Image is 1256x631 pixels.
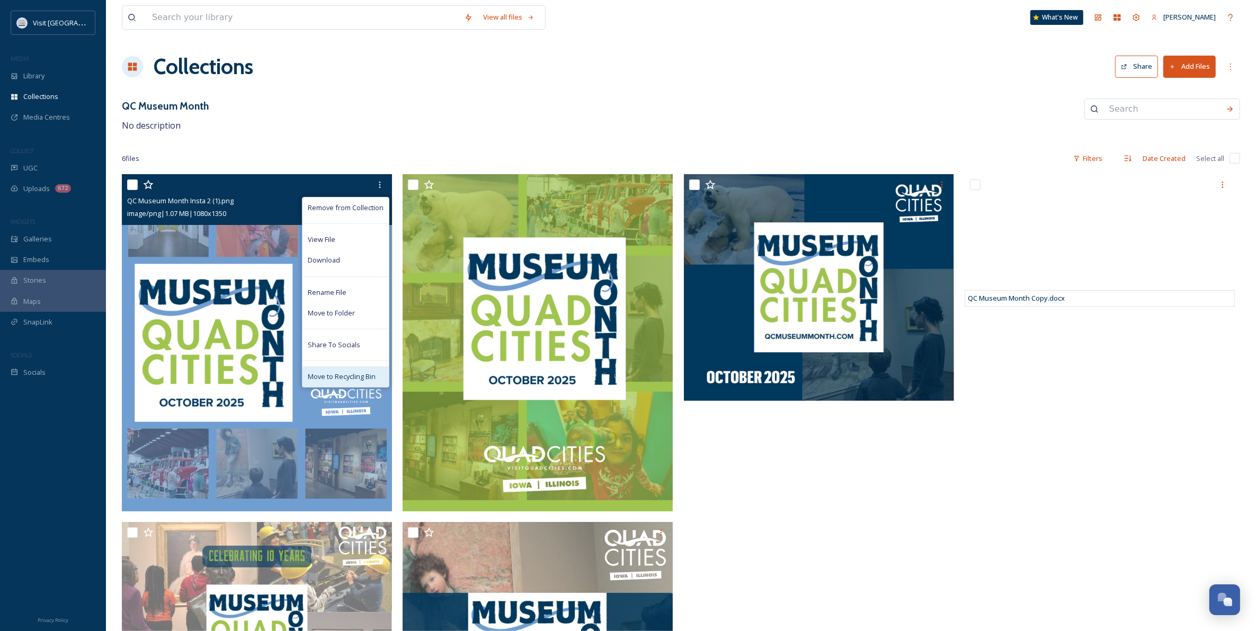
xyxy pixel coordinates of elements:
a: Privacy Policy [38,613,68,626]
span: View File [308,235,335,245]
iframe: msdoc-iframe [965,174,1235,307]
span: Galleries [23,234,52,244]
img: QC Museum Month FB 2 (2).png [684,174,954,401]
button: Add Files [1163,56,1216,77]
span: Remove from Collection [308,203,384,213]
span: Media Centres [23,112,70,122]
input: Search [1104,97,1221,121]
span: QC Museum Month Copy.docx [968,293,1065,303]
h3: QC Museum Month [122,98,209,114]
span: QC Museum Month Insta 2 (1).png [127,196,234,205]
span: No description [122,120,181,131]
span: image/png | 1.07 MB | 1080 x 1350 [127,209,226,218]
a: [PERSON_NAME] [1146,7,1221,28]
a: What's New [1030,10,1083,25]
span: Share To Socials [308,340,360,350]
span: Embeds [23,255,49,265]
span: Socials [23,367,46,377]
a: View all files [478,7,540,28]
span: Move to Recycling Bin [308,372,376,382]
img: QC Museum Month Insta 2 (1).png [122,174,392,512]
span: Library [23,71,44,81]
span: 6 file s [122,154,139,164]
span: WIDGETS [11,218,35,226]
span: SnapLink [23,317,52,327]
span: UGC [23,163,38,173]
input: Search your library [147,6,459,29]
span: Download [308,255,340,265]
span: Maps [23,296,41,307]
div: 672 [55,184,71,193]
span: Uploads [23,184,50,194]
span: MEDIA [11,55,29,62]
img: QCCVB_VISIT_vert_logo_4c_tagline_122019.svg [17,17,28,28]
span: Move to Folder [308,308,355,318]
span: Collections [23,92,58,102]
span: COLLECT [11,147,33,155]
span: Stories [23,275,46,285]
span: Visit [GEOGRAPHIC_DATA] [33,17,115,28]
button: Open Chat [1209,584,1240,615]
span: SOCIALS [11,351,32,359]
span: Privacy Policy [38,617,68,624]
img: QCMuseum Month Insta (1).png [403,174,673,512]
button: Share [1115,56,1158,77]
a: Collections [154,51,253,83]
span: Select all [1196,154,1224,164]
div: Filters [1068,148,1108,169]
span: Rename File [308,287,346,298]
div: Date Created [1137,148,1191,169]
span: [PERSON_NAME] [1163,12,1216,22]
